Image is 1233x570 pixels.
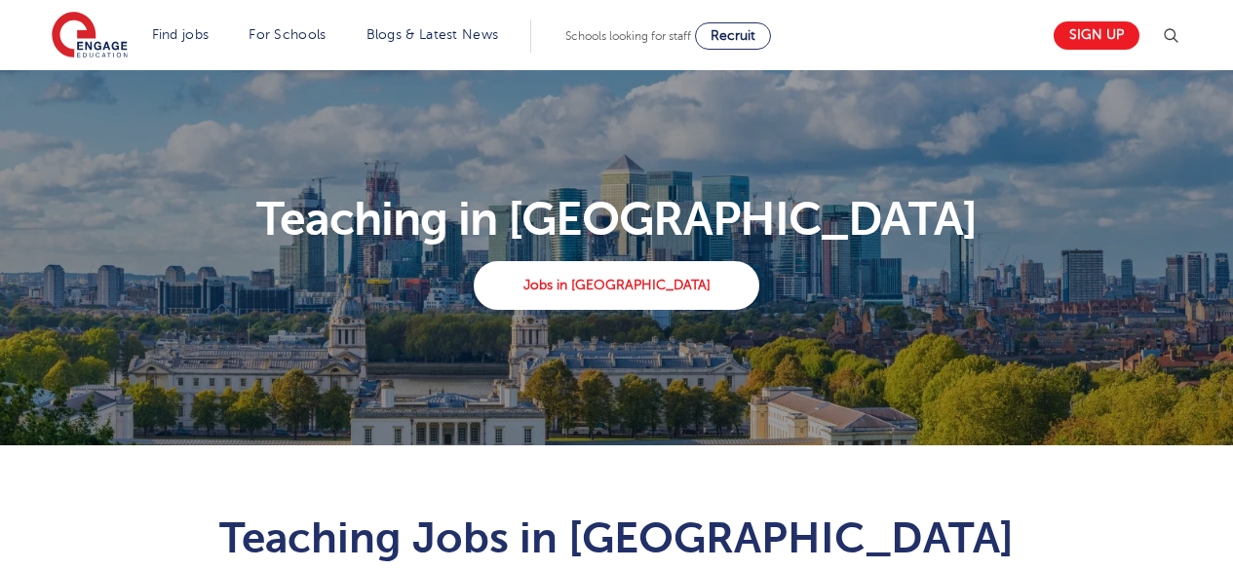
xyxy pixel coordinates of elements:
a: For Schools [249,27,326,42]
span: Recruit [711,28,755,43]
span: Schools looking for staff [565,29,691,43]
span: Teaching Jobs in [GEOGRAPHIC_DATA] [219,513,1014,562]
a: Sign up [1054,21,1139,50]
a: Blogs & Latest News [366,27,499,42]
img: Engage Education [52,12,128,60]
a: Find jobs [152,27,210,42]
a: Jobs in [GEOGRAPHIC_DATA] [474,261,759,310]
a: Recruit [695,22,771,50]
p: Teaching in [GEOGRAPHIC_DATA] [40,196,1193,243]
